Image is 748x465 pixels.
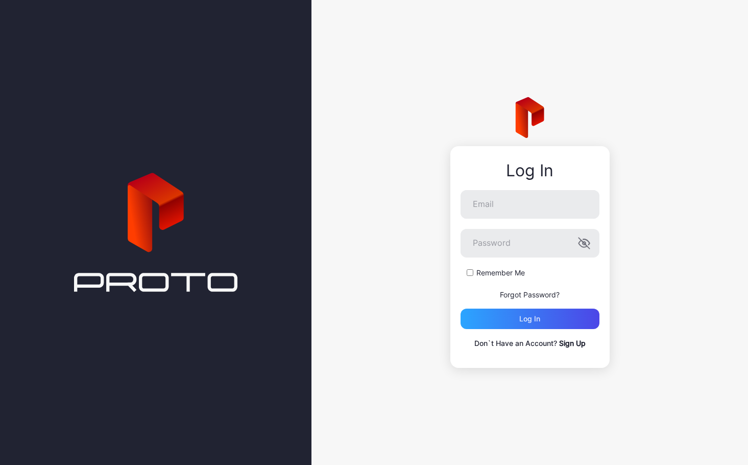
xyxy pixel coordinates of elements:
label: Remember Me [476,268,525,278]
a: Forgot Password? [500,290,560,299]
a: Sign Up [559,339,586,347]
div: Log in [519,315,540,323]
button: Password [578,237,590,249]
input: Password [461,229,599,258]
input: Email [461,190,599,219]
button: Log in [461,309,599,329]
div: Log In [461,161,599,180]
p: Don`t Have an Account? [461,337,599,350]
